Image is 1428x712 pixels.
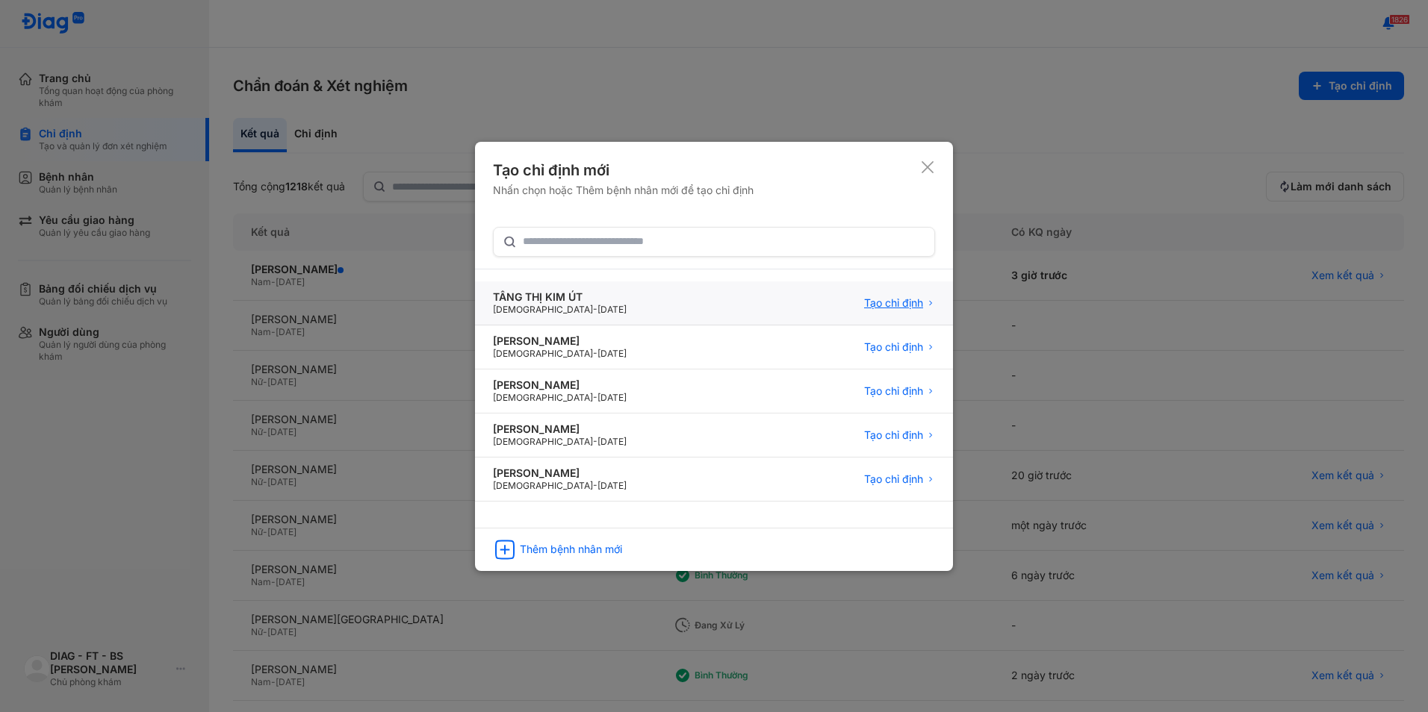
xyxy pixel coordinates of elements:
[597,304,627,315] span: [DATE]
[597,392,627,403] span: [DATE]
[597,348,627,359] span: [DATE]
[493,334,627,348] div: [PERSON_NAME]
[493,422,627,436] div: [PERSON_NAME]
[597,480,627,491] span: [DATE]
[593,436,597,447] span: -
[493,436,593,447] span: [DEMOGRAPHIC_DATA]
[864,428,923,442] span: Tạo chỉ định
[864,340,923,354] span: Tạo chỉ định
[593,304,597,315] span: -
[520,543,622,556] div: Thêm bệnh nhân mới
[864,384,923,398] span: Tạo chỉ định
[493,304,593,315] span: [DEMOGRAPHIC_DATA]
[493,392,593,403] span: [DEMOGRAPHIC_DATA]
[493,348,593,359] span: [DEMOGRAPHIC_DATA]
[493,466,627,480] div: [PERSON_NAME]
[864,296,923,310] span: Tạo chỉ định
[493,480,593,491] span: [DEMOGRAPHIC_DATA]
[493,378,627,392] div: [PERSON_NAME]
[593,480,597,491] span: -
[493,184,754,197] div: Nhấn chọn hoặc Thêm bệnh nhân mới để tạo chỉ định
[593,348,597,359] span: -
[493,290,627,304] div: TẦNG THỊ KIM ÚT
[864,472,923,486] span: Tạo chỉ định
[593,392,597,403] span: -
[493,160,754,181] div: Tạo chỉ định mới
[597,436,627,447] span: [DATE]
